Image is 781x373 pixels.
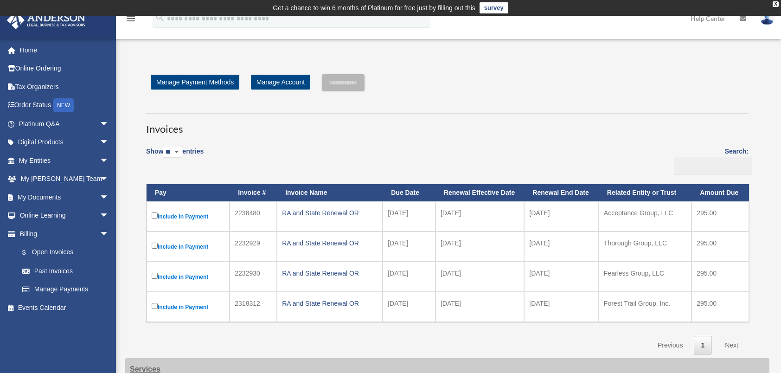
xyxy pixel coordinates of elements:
[524,184,599,201] th: Renewal End Date: activate to sort column ascending
[6,77,123,96] a: Tax Organizers
[6,206,123,225] a: Online Learningarrow_drop_down
[6,151,123,170] a: My Entitiesarrow_drop_down
[599,184,691,201] th: Related Entity or Trust: activate to sort column ascending
[147,184,230,201] th: Pay: activate to sort column descending
[6,225,118,243] a: Billingarrow_drop_down
[100,206,118,225] span: arrow_drop_down
[435,184,524,201] th: Renewal Effective Date: activate to sort column ascending
[125,16,136,24] a: menu
[6,115,123,133] a: Platinum Q&Aarrow_drop_down
[230,262,277,292] td: 2232930
[691,292,749,322] td: 295.00
[230,232,277,262] td: 2232929
[6,170,123,188] a: My [PERSON_NAME] Teamarrow_drop_down
[773,1,779,7] div: close
[146,113,749,136] h3: Invoices
[6,96,123,115] a: Order StatusNEW
[760,12,774,25] img: User Pic
[130,365,160,373] strong: Services
[163,147,182,158] select: Showentries
[6,298,123,317] a: Events Calendar
[100,133,118,152] span: arrow_drop_down
[6,41,123,59] a: Home
[435,292,524,322] td: [DATE]
[599,201,691,232] td: Acceptance Group, LLC
[435,262,524,292] td: [DATE]
[152,243,158,249] input: Include in Payment
[151,75,239,90] a: Manage Payment Methods
[282,206,378,219] div: RA and State Renewal OR
[6,59,123,78] a: Online Ordering
[674,157,752,175] input: Search:
[383,232,435,262] td: [DATE]
[651,336,690,355] a: Previous
[282,267,378,280] div: RA and State Renewal OR
[4,11,88,29] img: Anderson Advisors Platinum Portal
[524,232,599,262] td: [DATE]
[524,262,599,292] td: [DATE]
[13,280,118,299] a: Manage Payments
[273,2,475,13] div: Get a chance to win 6 months of Platinum for free just by filling out this
[691,262,749,292] td: 295.00
[100,188,118,207] span: arrow_drop_down
[282,237,378,250] div: RA and State Renewal OR
[383,292,435,322] td: [DATE]
[6,188,123,206] a: My Documentsarrow_drop_down
[152,273,158,279] input: Include in Payment
[524,201,599,232] td: [DATE]
[100,225,118,244] span: arrow_drop_down
[152,241,224,252] label: Include in Payment
[599,262,691,292] td: Fearless Group, LLC
[383,201,435,232] td: [DATE]
[691,184,749,201] th: Amount Due: activate to sort column ascending
[383,184,435,201] th: Due Date: activate to sort column ascending
[100,170,118,189] span: arrow_drop_down
[152,271,224,283] label: Include in Payment
[282,297,378,310] div: RA and State Renewal OR
[435,201,524,232] td: [DATE]
[53,98,74,112] div: NEW
[480,2,508,13] a: survey
[152,301,224,313] label: Include in Payment
[152,211,224,222] label: Include in Payment
[230,184,277,201] th: Invoice #: activate to sort column ascending
[277,184,383,201] th: Invoice Name: activate to sort column ascending
[100,151,118,170] span: arrow_drop_down
[152,303,158,309] input: Include in Payment
[524,292,599,322] td: [DATE]
[251,75,310,90] a: Manage Account
[671,146,749,174] label: Search:
[435,232,524,262] td: [DATE]
[13,243,114,262] a: $Open Invoices
[6,133,123,152] a: Digital Productsarrow_drop_down
[230,292,277,322] td: 2318312
[146,146,204,167] label: Show entries
[100,115,118,134] span: arrow_drop_down
[383,262,435,292] td: [DATE]
[691,201,749,232] td: 295.00
[230,201,277,232] td: 2238480
[27,247,32,258] span: $
[599,292,691,322] td: Forest Trail Group, Inc.
[155,13,165,23] i: search
[599,232,691,262] td: Thorough Group, LLC
[152,212,158,219] input: Include in Payment
[125,13,136,24] i: menu
[691,232,749,262] td: 295.00
[13,262,118,280] a: Past Invoices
